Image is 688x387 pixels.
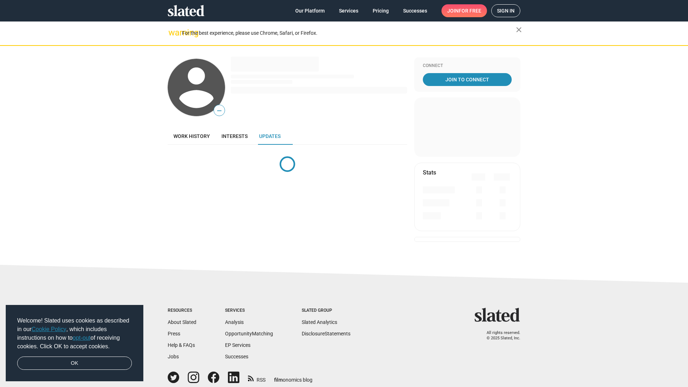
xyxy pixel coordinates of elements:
span: film [274,377,283,383]
a: opt-out [73,335,91,341]
div: Slated Group [302,308,350,314]
a: Cookie Policy [32,326,66,332]
p: All rights reserved. © 2025 Slated, Inc. [479,330,520,341]
span: Welcome! Slated uses cookies as described in our , which includes instructions on how to of recei... [17,316,132,351]
span: Services [339,4,358,17]
span: — [214,106,225,115]
span: Updates [259,133,281,139]
a: Successes [225,354,248,359]
a: Help & FAQs [168,342,195,348]
span: Work history [173,133,210,139]
a: Joinfor free [441,4,487,17]
div: Resources [168,308,196,314]
a: Analysis [225,319,244,325]
a: Sign in [491,4,520,17]
a: Interests [216,128,253,145]
span: for free [459,4,481,17]
a: filmonomics blog [274,371,312,383]
a: Updates [253,128,286,145]
a: Successes [397,4,433,17]
a: OpportunityMatching [225,331,273,336]
span: Our Platform [295,4,325,17]
a: Pricing [367,4,395,17]
a: Services [333,4,364,17]
a: Our Platform [290,4,330,17]
span: Pricing [373,4,389,17]
a: Slated Analytics [302,319,337,325]
div: Services [225,308,273,314]
a: About Slated [168,319,196,325]
a: Jobs [168,354,179,359]
mat-icon: close [515,25,523,34]
span: Interests [221,133,248,139]
a: Press [168,331,180,336]
div: For the best experience, please use Chrome, Safari, or Firefox. [182,28,516,38]
span: Join [447,4,481,17]
a: dismiss cookie message [17,357,132,370]
span: Join To Connect [424,73,510,86]
mat-icon: warning [168,28,177,37]
a: RSS [248,372,266,383]
a: Join To Connect [423,73,512,86]
a: DisclosureStatements [302,331,350,336]
div: Connect [423,63,512,69]
span: Sign in [497,5,515,17]
mat-card-title: Stats [423,169,436,176]
a: EP Services [225,342,250,348]
a: Work history [168,128,216,145]
span: Successes [403,4,427,17]
div: cookieconsent [6,305,143,382]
